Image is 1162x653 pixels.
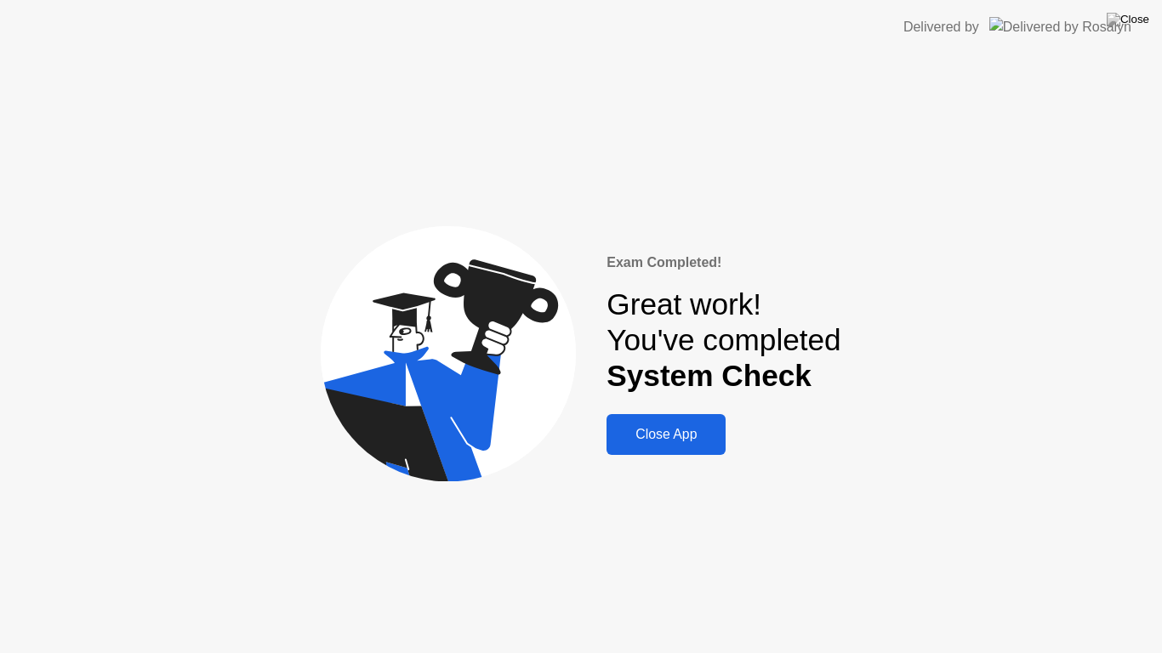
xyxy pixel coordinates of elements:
div: Close App [612,427,721,442]
img: Close [1107,13,1149,26]
button: Close App [607,414,726,455]
div: Great work! You've completed [607,287,840,395]
b: System Check [607,359,812,392]
div: Delivered by [903,17,979,37]
img: Delivered by Rosalyn [989,17,1131,37]
div: Exam Completed! [607,253,840,273]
